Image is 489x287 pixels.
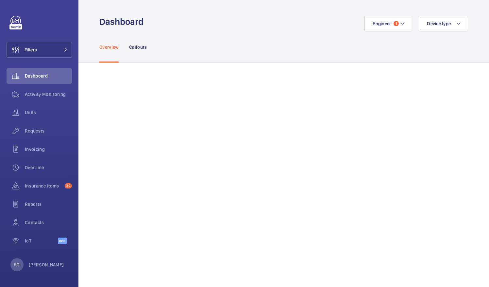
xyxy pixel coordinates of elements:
[65,183,72,188] span: 32
[129,44,147,50] p: Callouts
[427,21,451,26] span: Device type
[25,46,37,53] span: Filters
[394,21,399,26] span: 1
[364,16,412,31] button: Engineer1
[25,219,72,226] span: Contacts
[99,44,119,50] p: Overview
[7,42,72,58] button: Filters
[25,146,72,152] span: Invoicing
[25,238,58,244] span: IoT
[58,238,67,244] span: Beta
[25,128,72,134] span: Requests
[14,261,20,268] p: SG
[99,16,147,28] h1: Dashboard
[25,109,72,116] span: Units
[25,73,72,79] span: Dashboard
[29,261,64,268] p: [PERSON_NAME]
[25,201,72,207] span: Reports
[25,91,72,98] span: Activity Monitoring
[25,164,72,171] span: Overtime
[373,21,391,26] span: Engineer
[25,183,62,189] span: Insurance items
[419,16,468,31] button: Device type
